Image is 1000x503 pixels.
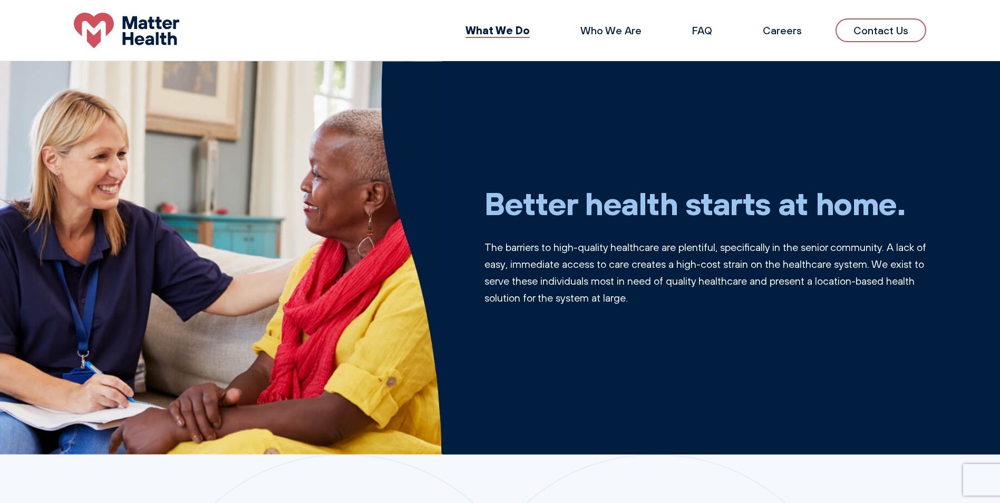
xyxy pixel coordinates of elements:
[484,184,927,222] h1: Better health starts at home.
[484,239,927,306] p: The barriers to high-quality healthcare are plentiful, specifically in the senior community. A la...
[580,24,642,37] a: Who We Are
[465,23,530,37] a: What We Do
[836,18,926,42] a: Contact Us
[763,24,802,37] a: Careers
[692,24,712,37] a: FAQ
